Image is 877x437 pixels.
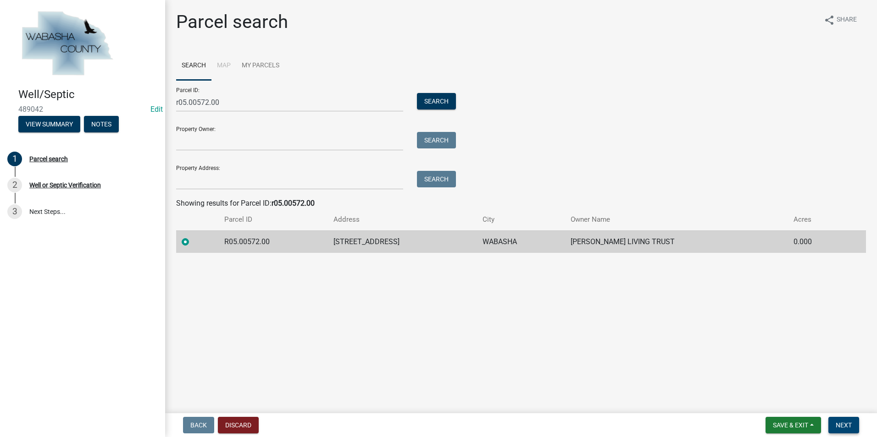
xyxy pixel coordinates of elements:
[176,11,288,33] h1: Parcel search
[84,116,119,132] button: Notes
[477,230,565,253] td: WABASHA
[766,417,821,433] button: Save & Exit
[219,209,328,230] th: Parcel ID
[272,199,315,208] strong: r05.00572.00
[183,417,214,433] button: Back
[477,209,565,230] th: City
[417,132,456,148] button: Search
[816,11,864,29] button: shareShare
[788,209,845,230] th: Acres
[18,105,147,114] span: 489042
[788,230,845,253] td: 0.000
[18,10,116,78] img: Wabasha County, Minnesota
[18,121,80,128] wm-modal-confirm: Summary
[828,417,859,433] button: Next
[328,209,477,230] th: Address
[7,152,22,166] div: 1
[218,417,259,433] button: Discard
[18,116,80,132] button: View Summary
[565,230,788,253] td: [PERSON_NAME] LIVING TRUST
[190,421,207,429] span: Back
[824,15,835,26] i: share
[328,230,477,253] td: [STREET_ADDRESS]
[7,204,22,219] div: 3
[773,421,808,429] span: Save & Exit
[417,93,456,109] button: Search
[417,171,456,187] button: Search
[176,198,866,209] div: Showing results for Parcel ID:
[150,105,163,114] wm-modal-confirm: Edit Application Number
[837,15,857,26] span: Share
[236,51,285,81] a: My Parcels
[836,421,852,429] span: Next
[84,121,119,128] wm-modal-confirm: Notes
[219,230,328,253] td: R05.00572.00
[176,51,211,81] a: Search
[29,182,101,188] div: Well or Septic Verification
[150,105,163,114] a: Edit
[18,88,158,101] h4: Well/Septic
[565,209,788,230] th: Owner Name
[29,156,68,162] div: Parcel search
[7,178,22,192] div: 2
